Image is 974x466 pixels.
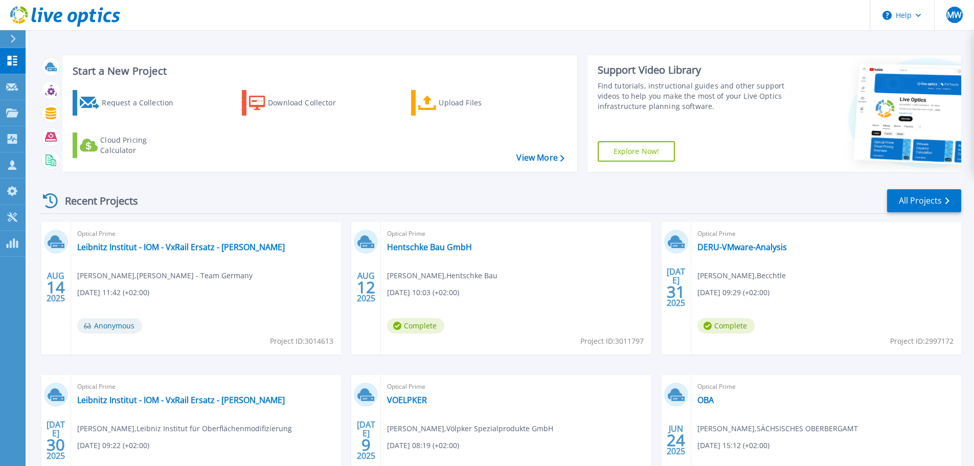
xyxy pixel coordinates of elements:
[77,318,142,334] span: Anonymous
[666,269,686,306] div: [DATE] 2025
[77,395,285,405] a: Leibnitz Institut - IOM - VxRail Ersatz - [PERSON_NAME]
[387,318,444,334] span: Complete
[387,381,645,392] span: Optical Prime
[77,440,149,451] span: [DATE] 09:22 (+02:00)
[47,283,65,292] span: 14
[387,440,459,451] span: [DATE] 08:19 (+02:00)
[361,440,371,449] span: 9
[356,269,376,306] div: AUG 2025
[387,242,472,252] a: Hentschke Bau GmbH
[100,135,182,156] div: Cloud Pricing Calculator
[697,287,769,298] span: [DATE] 09:29 (+02:00)
[411,90,525,116] a: Upload Files
[580,336,644,347] span: Project ID: 3011797
[77,381,335,392] span: Optical Prime
[73,90,187,116] a: Request a Collection
[77,287,149,298] span: [DATE] 11:42 (+02:00)
[697,395,714,405] a: OBA
[73,132,187,158] a: Cloud Pricing Calculator
[77,242,285,252] a: Leibnitz Institut - IOM - VxRail Ersatz - [PERSON_NAME]
[47,440,65,449] span: 30
[598,81,788,112] div: Find tutorials, instructional guides and other support videos to help you make the most of your L...
[697,270,786,281] span: [PERSON_NAME] , Becchtle
[357,283,375,292] span: 12
[387,270,497,281] span: [PERSON_NAME] , Hentschke Bau
[439,93,520,113] div: Upload Files
[46,421,65,459] div: [DATE] 2025
[516,153,564,163] a: View More
[39,188,152,213] div: Recent Projects
[387,228,645,239] span: Optical Prime
[598,63,788,77] div: Support Video Library
[77,270,253,281] span: [PERSON_NAME] , [PERSON_NAME] - Team Germany
[387,287,459,298] span: [DATE] 10:03 (+02:00)
[890,336,954,347] span: Project ID: 2997172
[387,423,553,434] span: [PERSON_NAME] , Völpker Spezialprodukte GmbH
[102,93,184,113] div: Request a Collection
[268,93,350,113] div: Download Collector
[697,242,787,252] a: DERU-VMware-Analysis
[270,336,333,347] span: Project ID: 3014613
[77,423,292,434] span: [PERSON_NAME] , Leibniz Institut für Oberflächenmodifizierung
[666,421,686,459] div: JUN 2025
[667,436,685,445] span: 24
[242,90,356,116] a: Download Collector
[356,421,376,459] div: [DATE] 2025
[387,395,427,405] a: VOELPKER
[887,189,961,212] a: All Projects
[73,65,564,77] h3: Start a New Project
[77,228,335,239] span: Optical Prime
[947,11,962,19] span: MW
[697,381,955,392] span: Optical Prime
[697,318,755,334] span: Complete
[697,423,858,434] span: [PERSON_NAME] , SÄCHSISCHES OBERBERGAMT
[598,141,675,162] a: Explore Now!
[697,440,769,451] span: [DATE] 15:12 (+02:00)
[697,228,955,239] span: Optical Prime
[46,269,65,306] div: AUG 2025
[667,287,685,296] span: 31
